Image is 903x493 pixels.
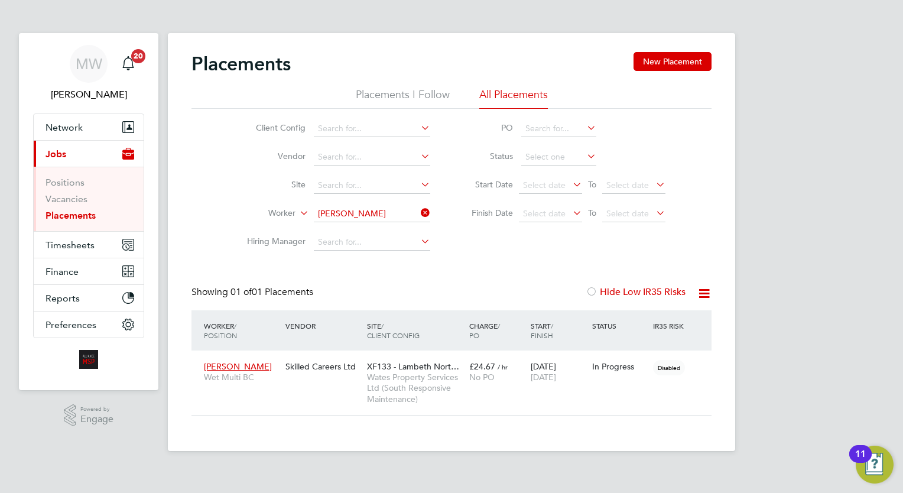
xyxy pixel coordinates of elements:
a: MW[PERSON_NAME] [33,45,144,102]
span: Finance [46,266,79,277]
span: 01 Placements [230,286,313,298]
span: / Finish [531,321,553,340]
span: XF133 - Lambeth Nort… [367,361,459,372]
div: 11 [855,454,866,469]
a: Go to home page [33,350,144,369]
a: Vacancies [46,193,87,205]
label: Finish Date [460,207,513,218]
div: Jobs [34,167,144,231]
label: Worker [228,207,295,219]
h2: Placements [191,52,291,76]
span: / Client Config [367,321,420,340]
span: Timesheets [46,239,95,251]
span: Powered by [80,404,113,414]
span: Megan Westlotorn [33,87,144,102]
span: Wet Multi BC [204,372,280,382]
button: Reports [34,285,144,311]
span: Jobs [46,148,66,160]
span: Select date [523,180,566,190]
span: Network [46,122,83,133]
label: Start Date [460,179,513,190]
input: Search for... [314,121,430,137]
span: 01 of [230,286,252,298]
span: [DATE] [531,372,556,382]
span: / hr [498,362,508,371]
span: / Position [204,321,237,340]
input: Select one [521,149,596,166]
div: Skilled Careers Ltd [282,355,364,378]
span: / PO [469,321,500,340]
label: Hide Low IR35 Risks [586,286,686,298]
input: Search for... [521,121,596,137]
span: Select date [523,208,566,219]
a: Positions [46,177,85,188]
span: Reports [46,293,80,304]
input: Search for... [314,177,430,194]
span: Engage [80,414,113,424]
span: To [584,177,600,192]
button: Timesheets [34,232,144,258]
label: Vendor [238,151,306,161]
div: Start [528,315,589,346]
label: Hiring Manager [238,236,306,246]
a: Powered byEngage [64,404,114,427]
button: Open Resource Center, 11 new notifications [856,446,894,484]
a: 20 [116,45,140,83]
span: Disabled [653,360,685,375]
li: All Placements [479,87,548,109]
button: Jobs [34,141,144,167]
span: MW [76,56,102,72]
div: IR35 Risk [650,315,691,336]
div: Status [589,315,651,336]
span: Select date [606,180,649,190]
label: Client Config [238,122,306,133]
a: Placements [46,210,96,221]
div: Charge [466,315,528,346]
span: No PO [469,372,495,382]
div: Showing [191,286,316,299]
span: [PERSON_NAME] [204,361,272,372]
label: PO [460,122,513,133]
img: alliancemsp-logo-retina.png [79,350,98,369]
nav: Main navigation [19,33,158,390]
div: In Progress [592,361,648,372]
button: Preferences [34,312,144,338]
span: £24.67 [469,361,495,372]
span: 20 [131,49,145,63]
div: [DATE] [528,355,589,388]
input: Search for... [314,234,430,251]
span: Wates Property Services Ltd (South Responsive Maintenance) [367,372,463,404]
input: Search for... [314,149,430,166]
button: Finance [34,258,144,284]
label: Site [238,179,306,190]
div: Vendor [282,315,364,336]
span: Select date [606,208,649,219]
label: Status [460,151,513,161]
input: Search for... [314,206,430,222]
a: [PERSON_NAME]Wet Multi BCSkilled Careers LtdXF133 - Lambeth Nort…Wates Property Services Ltd (Sou... [201,355,712,365]
span: Preferences [46,319,96,330]
button: Network [34,114,144,140]
button: New Placement [634,52,712,71]
span: To [584,205,600,220]
li: Placements I Follow [356,87,450,109]
div: Site [364,315,466,346]
div: Worker [201,315,282,346]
